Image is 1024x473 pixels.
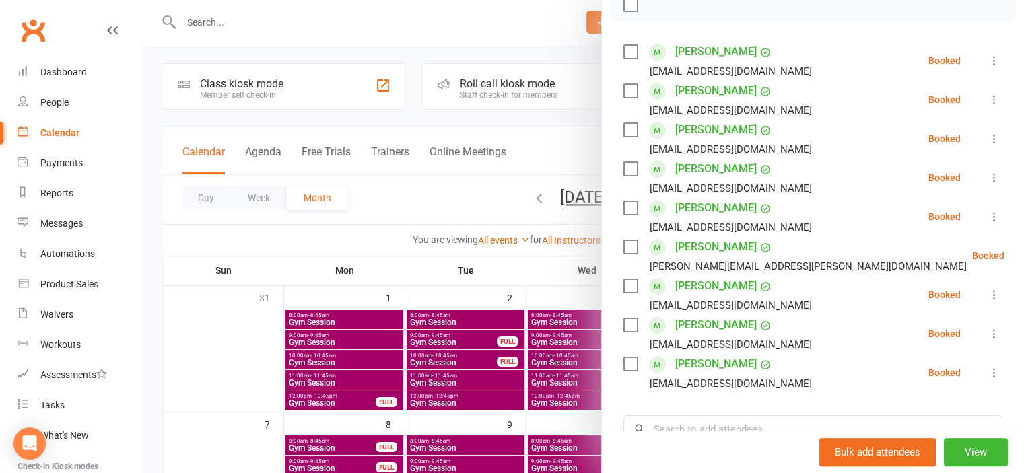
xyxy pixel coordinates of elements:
[18,118,142,148] a: Calendar
[650,258,967,275] div: [PERSON_NAME][EMAIL_ADDRESS][PERSON_NAME][DOMAIN_NAME]
[650,141,812,158] div: [EMAIL_ADDRESS][DOMAIN_NAME]
[18,299,142,330] a: Waivers
[18,178,142,209] a: Reports
[40,279,98,289] div: Product Sales
[623,415,1002,443] input: Search to add attendees
[944,438,1008,466] button: View
[650,336,812,353] div: [EMAIL_ADDRESS][DOMAIN_NAME]
[928,290,961,299] div: Booked
[650,297,812,314] div: [EMAIL_ADDRESS][DOMAIN_NAME]
[40,218,83,229] div: Messages
[18,87,142,118] a: People
[675,119,757,141] a: [PERSON_NAME]
[675,353,757,375] a: [PERSON_NAME]
[18,360,142,390] a: Assessments
[18,148,142,178] a: Payments
[650,180,812,197] div: [EMAIL_ADDRESS][DOMAIN_NAME]
[928,212,961,221] div: Booked
[40,188,73,198] div: Reports
[40,67,87,77] div: Dashboard
[928,173,961,182] div: Booked
[40,369,107,380] div: Assessments
[650,219,812,236] div: [EMAIL_ADDRESS][DOMAIN_NAME]
[18,330,142,360] a: Workouts
[675,197,757,219] a: [PERSON_NAME]
[13,427,46,460] div: Open Intercom Messenger
[675,275,757,297] a: [PERSON_NAME]
[675,41,757,63] a: [PERSON_NAME]
[928,368,961,377] div: Booked
[18,390,142,421] a: Tasks
[650,102,812,119] div: [EMAIL_ADDRESS][DOMAIN_NAME]
[928,95,961,104] div: Booked
[18,269,142,299] a: Product Sales
[40,248,95,259] div: Automations
[675,158,757,180] a: [PERSON_NAME]
[972,251,1004,260] div: Booked
[18,239,142,269] a: Automations
[40,127,79,138] div: Calendar
[40,339,81,350] div: Workouts
[928,56,961,65] div: Booked
[675,236,757,258] a: [PERSON_NAME]
[16,13,50,47] a: Clubworx
[675,314,757,336] a: [PERSON_NAME]
[40,157,83,168] div: Payments
[650,63,812,80] div: [EMAIL_ADDRESS][DOMAIN_NAME]
[819,438,936,466] button: Bulk add attendees
[18,421,142,451] a: What's New
[18,209,142,239] a: Messages
[650,375,812,392] div: [EMAIL_ADDRESS][DOMAIN_NAME]
[40,97,69,108] div: People
[928,329,961,338] div: Booked
[18,57,142,87] a: Dashboard
[675,80,757,102] a: [PERSON_NAME]
[40,400,65,410] div: Tasks
[40,309,73,320] div: Waivers
[928,134,961,143] div: Booked
[40,430,89,441] div: What's New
